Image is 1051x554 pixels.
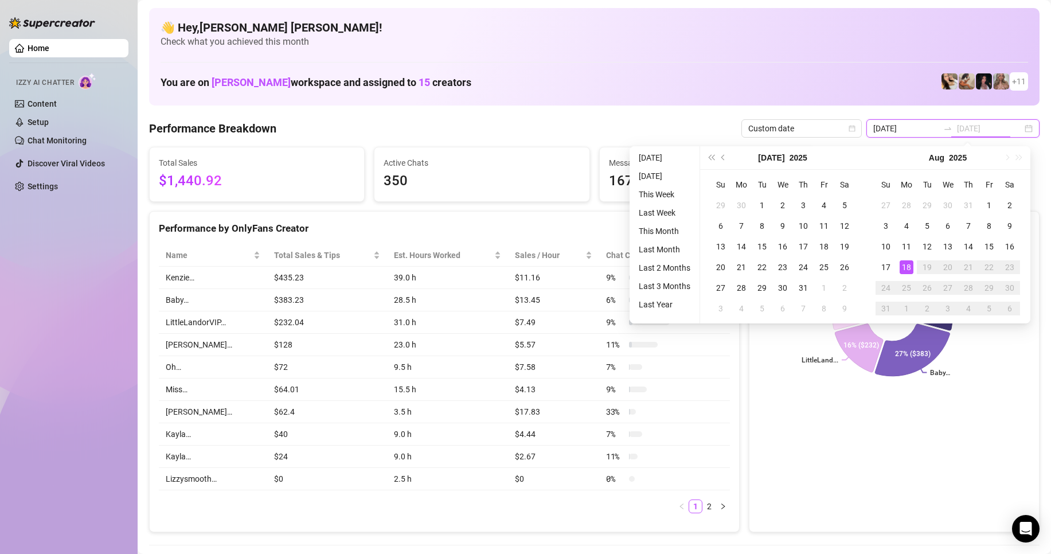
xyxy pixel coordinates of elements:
td: 2025-07-17 [793,236,814,257]
div: 8 [755,219,769,233]
td: 2025-08-07 [793,298,814,319]
div: 30 [776,281,790,295]
td: 2025-09-06 [999,298,1020,319]
td: [PERSON_NAME]… [159,401,267,423]
td: $232.04 [267,311,387,334]
td: 2025-07-06 [710,216,731,236]
div: 29 [982,281,996,295]
td: 2025-08-02 [999,195,1020,216]
span: Messages Sent [609,157,805,169]
a: Setup [28,118,49,127]
td: 2025-07-30 [772,278,793,298]
div: 7 [734,219,748,233]
span: 11 % [606,338,624,351]
text: Baby… [931,369,951,377]
td: 2025-07-18 [814,236,834,257]
div: 2 [920,302,934,315]
div: 2 [838,281,851,295]
td: 2025-08-09 [999,216,1020,236]
td: 2025-08-25 [896,278,917,298]
span: 9 % [606,271,624,284]
td: Miss… [159,379,267,401]
td: 2025-08-01 [979,195,999,216]
td: Kayla… [159,446,267,468]
div: 4 [734,302,748,315]
div: 30 [941,198,955,212]
div: 14 [962,240,975,253]
div: 25 [817,260,831,274]
div: 2 [1003,198,1017,212]
div: 28 [734,281,748,295]
div: 21 [734,260,748,274]
span: calendar [849,125,855,132]
li: Last Month [634,243,695,256]
td: 2025-08-03 [876,216,896,236]
th: Su [710,174,731,195]
td: $128 [267,334,387,356]
td: 2025-07-28 [731,278,752,298]
td: Kenzie… [159,267,267,289]
span: 1671 [609,170,805,192]
img: logo-BBDzfeDw.svg [9,17,95,29]
td: 2025-07-15 [752,236,772,257]
td: 9.0 h [387,423,508,446]
div: 12 [838,219,851,233]
div: 3 [796,198,810,212]
td: 2025-08-06 [937,216,958,236]
span: swap-right [943,124,952,133]
div: 10 [796,219,810,233]
td: 2025-08-14 [958,236,979,257]
th: Tu [917,174,937,195]
div: 31 [879,302,893,315]
td: $24 [267,446,387,468]
td: 2025-08-08 [814,298,834,319]
td: 2025-07-23 [772,257,793,278]
span: 6 % [606,294,624,306]
div: 4 [962,302,975,315]
button: Choose a year [790,146,807,169]
td: 2025-08-19 [917,257,937,278]
li: Last 3 Months [634,279,695,293]
div: 4 [817,198,831,212]
div: 22 [982,260,996,274]
div: 5 [982,302,996,315]
li: Next Page [716,500,730,513]
div: 16 [1003,240,1017,253]
div: Open Intercom Messenger [1012,515,1040,543]
td: 2025-08-21 [958,257,979,278]
li: Last Year [634,298,695,311]
td: 2025-07-19 [834,236,855,257]
td: 2025-07-14 [731,236,752,257]
div: 22 [755,260,769,274]
div: Performance by OnlyFans Creator [159,221,730,236]
a: Chat Monitoring [28,136,87,145]
div: 9 [1003,219,1017,233]
span: Sales / Hour [515,249,583,262]
td: $17.83 [508,401,599,423]
td: 2025-07-05 [834,195,855,216]
td: 2025-07-01 [752,195,772,216]
div: 20 [941,260,955,274]
td: 2025-08-22 [979,257,999,278]
li: [DATE] [634,169,695,183]
img: Baby (@babyyyybellaa) [976,73,992,89]
td: 2025-07-10 [793,216,814,236]
td: $5.57 [508,334,599,356]
div: 30 [1003,281,1017,295]
div: 17 [796,240,810,253]
div: 27 [879,198,893,212]
span: 7 % [606,428,624,440]
span: 15 [419,76,430,88]
div: 27 [714,281,728,295]
td: 2025-07-28 [896,195,917,216]
td: 9.5 h [387,356,508,379]
div: 24 [879,281,893,295]
td: 2025-08-13 [937,236,958,257]
div: 24 [796,260,810,274]
div: 11 [817,219,831,233]
td: 2025-08-08 [979,216,999,236]
td: 2025-08-07 [958,216,979,236]
th: Sa [999,174,1020,195]
td: 2025-07-21 [731,257,752,278]
td: 2025-07-04 [814,195,834,216]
